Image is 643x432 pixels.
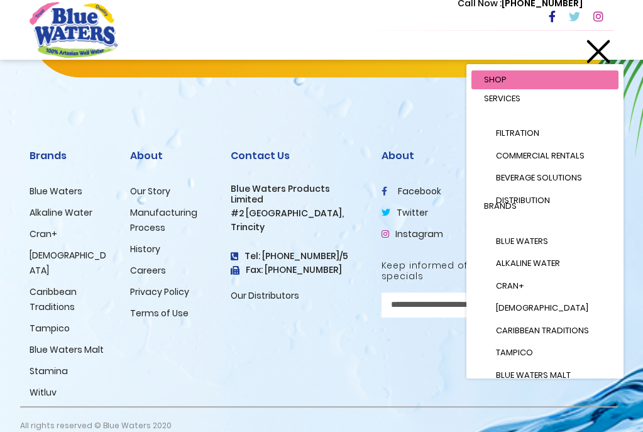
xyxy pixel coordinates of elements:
a: [DEMOGRAPHIC_DATA] [30,249,106,277]
a: Blue Waters [30,185,82,197]
h2: Contact Us [231,150,363,162]
h3: Fax: [PHONE_NUMBER] [231,265,363,275]
span: Shop [484,74,507,86]
a: Witluv [30,386,57,399]
h2: Brands [30,150,111,162]
a: Our Distributors [231,289,299,302]
h3: Trincity [231,222,363,233]
a: store logo [30,2,118,57]
a: Caribbean Traditions [30,285,77,313]
a: Cran+ [30,228,57,240]
span: Alkaline Water [496,257,560,269]
span: [DEMOGRAPHIC_DATA] [496,302,588,314]
span: Blue Waters [496,235,548,247]
span: Filtration [496,127,539,139]
a: Blue Waters Malt [30,343,104,356]
a: Alkaline Water [30,206,92,219]
h5: Keep informed of our current promotions/ specials [382,260,614,282]
h2: About [382,150,614,162]
span: Blue Waters Malt [496,369,571,381]
h3: Blue Waters Products Limited [231,184,363,205]
span: Tampico [496,346,533,358]
a: Careers [130,264,166,277]
a: Terms of Use [130,307,189,319]
span: Distribution [496,194,550,206]
span: Services [484,92,520,104]
span: Commercial Rentals [496,150,585,162]
a: Tampico [30,322,70,335]
h4: Tel: [PHONE_NUMBER]/5 [231,251,363,262]
a: History [130,243,160,255]
a: twitter [382,206,428,219]
a: Our Story [130,185,170,197]
a: Instagram [382,228,443,240]
a: Manufacturing Process [130,206,197,234]
h3: #2 [GEOGRAPHIC_DATA], [231,208,363,219]
a: Privacy Policy [130,285,189,298]
span: Beverage Solutions [496,172,582,184]
a: Stamina [30,365,68,377]
span: Cran+ [496,280,524,292]
a: facebook [382,185,441,197]
h2: About [130,150,212,162]
span: Caribbean Traditions [496,324,589,336]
